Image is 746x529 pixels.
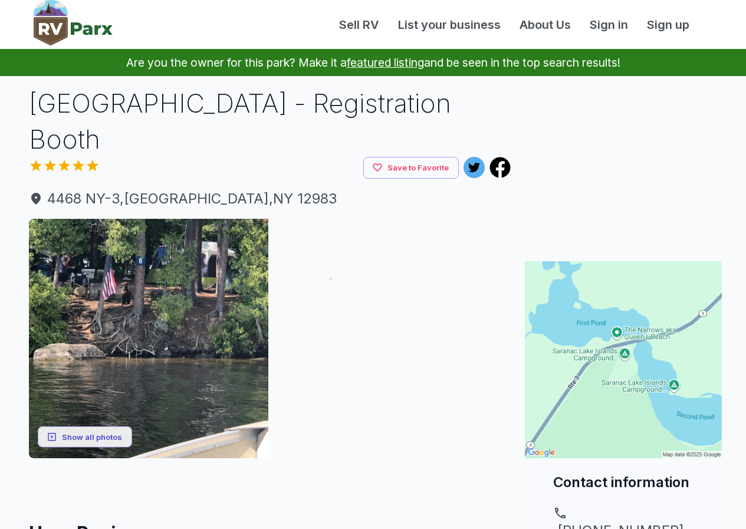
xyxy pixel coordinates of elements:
img: AAcXr8q2CUpCxZs1hto0YaSVTbQ-Kbktvq2JLN7AnHudP4BfCyfboRMXaq_TdlEuRadW_VBdG1vSKxPQPK5A9PU55lirCbDmO... [393,219,511,337]
button: Show all photos [38,426,132,448]
p: Are you the owner for this park? Make it a and be seen in the top search results! [14,49,732,76]
img: Map for Saranac Lake Islands Campground - Registration Booth [525,261,722,458]
img: AAcXr8qbOUVLkXeRFY9uldKfJ58QXDxWeQuuQ57zNfWwNaP_IjmawvNThcoy1FxizHiuyo5Y81L1_5iXNSC4p4pKzhbsi1sDb... [271,219,390,337]
h1: [GEOGRAPHIC_DATA] - Registration Booth [29,86,511,157]
span: 4468 NY-3 , [GEOGRAPHIC_DATA] , NY 12983 [29,188,511,209]
img: AAcXr8oIqDopccEaUjaLqDXapk4MPN9A-9Ns_7yYKGiWxeCtOpigzgaaxLeERC2AYJEYQ33gYjlZUa3G1BqXf5cCMYnA0vnjk... [271,340,390,459]
button: Save to Favorite [363,157,459,179]
iframe: Advertisement [29,458,511,511]
a: Sign in [580,16,637,34]
iframe: Advertisement [525,86,722,233]
h2: Contact information [553,472,694,492]
a: Sell RV [330,16,389,34]
img: AAcXr8qYYwzO85NebxnZD6i5CylQpSj9KR_3FVrmSaLKRKE_6dPlng8Wd6gh42xQRVY5px3Qv70lYtG8dWOTJHEc2uNlzCLtC... [393,340,511,459]
a: featured listing [347,55,424,70]
a: Sign up [637,16,699,34]
img: AAcXr8qXSpoL1BDKm_OiWv4oT6zTckyYNAmnbXZibDYavCmugbD3FGUYhLCrB83YCxdDTNtw_-UuLsDbXEAXqqwli5SheU1TT... [29,219,269,459]
a: About Us [510,16,580,34]
a: 4468 NY-3,[GEOGRAPHIC_DATA],NY 12983 [29,188,511,209]
a: List your business [389,16,510,34]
